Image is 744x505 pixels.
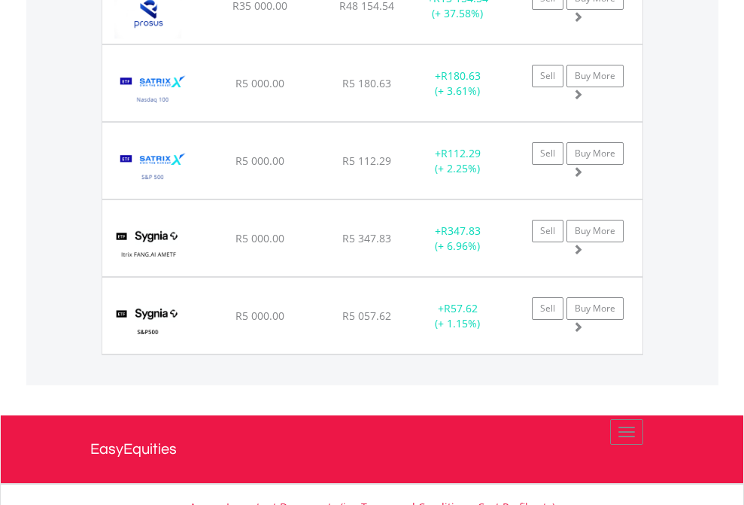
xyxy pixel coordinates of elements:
[532,297,563,320] a: Sell
[532,65,563,87] a: Sell
[441,224,481,238] span: R347.83
[235,76,284,90] span: R5 000.00
[444,301,478,315] span: R57.62
[566,65,624,87] a: Buy More
[411,68,505,99] div: + (+ 3.61%)
[342,76,391,90] span: R5 180.63
[441,146,481,160] span: R112.29
[342,309,391,323] span: R5 057.62
[566,142,624,165] a: Buy More
[110,141,196,195] img: EQU.ZA.STX500.png
[441,68,481,83] span: R180.63
[235,154,284,168] span: R5 000.00
[411,301,505,331] div: + (+ 1.15%)
[342,154,391,168] span: R5 112.29
[110,64,196,117] img: EQU.ZA.STXNDQ.png
[411,224,505,254] div: + (+ 6.96%)
[235,309,284,323] span: R5 000.00
[110,219,186,272] img: EQU.ZA.SYFANG.png
[566,220,624,242] a: Buy More
[90,415,654,483] a: EasyEquities
[566,297,624,320] a: Buy More
[342,231,391,245] span: R5 347.83
[235,231,284,245] span: R5 000.00
[532,220,563,242] a: Sell
[110,297,186,350] img: EQU.ZA.SYG500.png
[532,142,563,165] a: Sell
[411,146,505,176] div: + (+ 2.25%)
